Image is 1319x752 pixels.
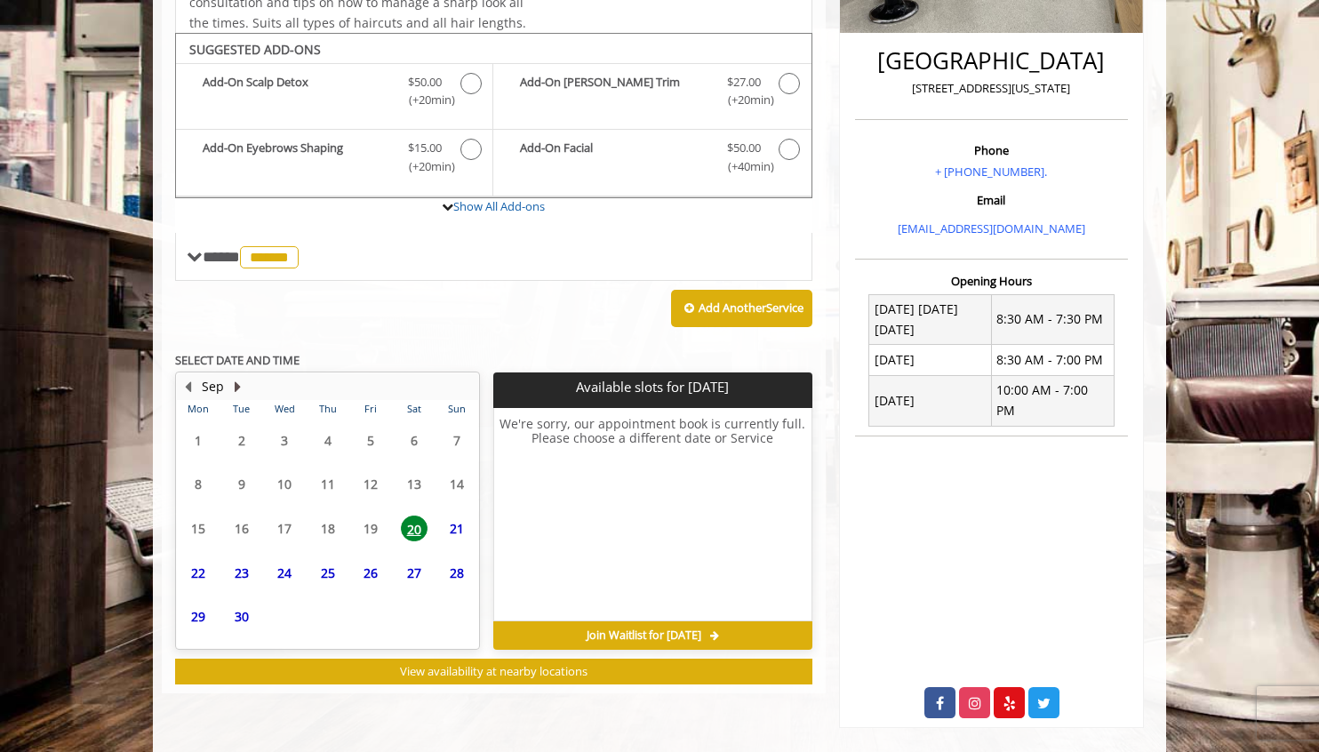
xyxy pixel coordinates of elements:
[175,352,300,368] b: SELECT DATE AND TIME
[502,73,802,115] label: Add-On Beard Trim
[436,550,479,595] td: Select day28
[220,550,262,595] td: Select day23
[727,139,761,157] span: $50.00
[175,659,812,684] button: View availability at nearby locations
[401,516,428,541] span: 20
[935,164,1047,180] a: + [PHONE_NUMBER].
[520,139,708,176] b: Add-On Facial
[444,560,470,586] span: 28
[306,550,348,595] td: Select day25
[399,157,452,176] span: (+20min )
[717,91,770,109] span: (+20min )
[699,300,803,316] b: Add Another Service
[357,560,384,586] span: 26
[587,628,701,643] span: Join Waitlist for [DATE]
[399,91,452,109] span: (+20min )
[189,41,321,58] b: SUGGESTED ADD-ONS
[869,294,992,345] td: [DATE] [DATE] [DATE]
[671,290,812,327] button: Add AnotherService
[228,560,255,586] span: 23
[177,550,220,595] td: Select day22
[185,604,212,629] span: 29
[220,400,262,418] th: Tue
[991,375,1114,426] td: 10:00 AM - 7:00 PM
[177,400,220,418] th: Mon
[436,507,479,551] td: Select day21
[175,33,812,198] div: The Made Man Master Haircut Add-onS
[203,139,390,176] b: Add-On Eyebrows Shaping
[869,345,992,375] td: [DATE]
[271,560,298,586] span: 24
[203,73,390,110] b: Add-On Scalp Detox
[727,73,761,92] span: $27.00
[263,400,306,418] th: Wed
[869,375,992,426] td: [DATE]
[859,48,1123,74] h2: [GEOGRAPHIC_DATA]
[401,560,428,586] span: 27
[408,73,442,92] span: $50.00
[991,345,1114,375] td: 8:30 AM - 7:00 PM
[444,516,470,541] span: 21
[392,507,435,551] td: Select day20
[228,604,255,629] span: 30
[717,157,770,176] span: (+40min )
[991,294,1114,345] td: 8:30 AM - 7:30 PM
[520,73,708,110] b: Add-On [PERSON_NAME] Trim
[306,400,348,418] th: Thu
[859,194,1123,206] h3: Email
[185,73,484,115] label: Add-On Scalp Detox
[349,400,392,418] th: Fri
[400,663,588,679] span: View availability at nearby locations
[859,144,1123,156] h3: Phone
[220,595,262,639] td: Select day30
[202,377,224,396] button: Sep
[408,139,442,157] span: $15.00
[392,400,435,418] th: Sat
[177,595,220,639] td: Select day29
[494,417,811,614] h6: We're sorry, our appointment book is currently full. Please choose a different date or Service
[180,377,195,396] button: Previous Month
[502,139,802,180] label: Add-On Facial
[898,220,1085,236] a: [EMAIL_ADDRESS][DOMAIN_NAME]
[392,550,435,595] td: Select day27
[453,198,545,214] a: Show All Add-ons
[185,139,484,180] label: Add-On Eyebrows Shaping
[349,550,392,595] td: Select day26
[185,560,212,586] span: 22
[859,79,1123,98] p: [STREET_ADDRESS][US_STATE]
[263,550,306,595] td: Select day24
[855,275,1128,287] h3: Opening Hours
[500,380,804,395] p: Available slots for [DATE]
[230,377,244,396] button: Next Month
[436,400,479,418] th: Sun
[315,560,341,586] span: 25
